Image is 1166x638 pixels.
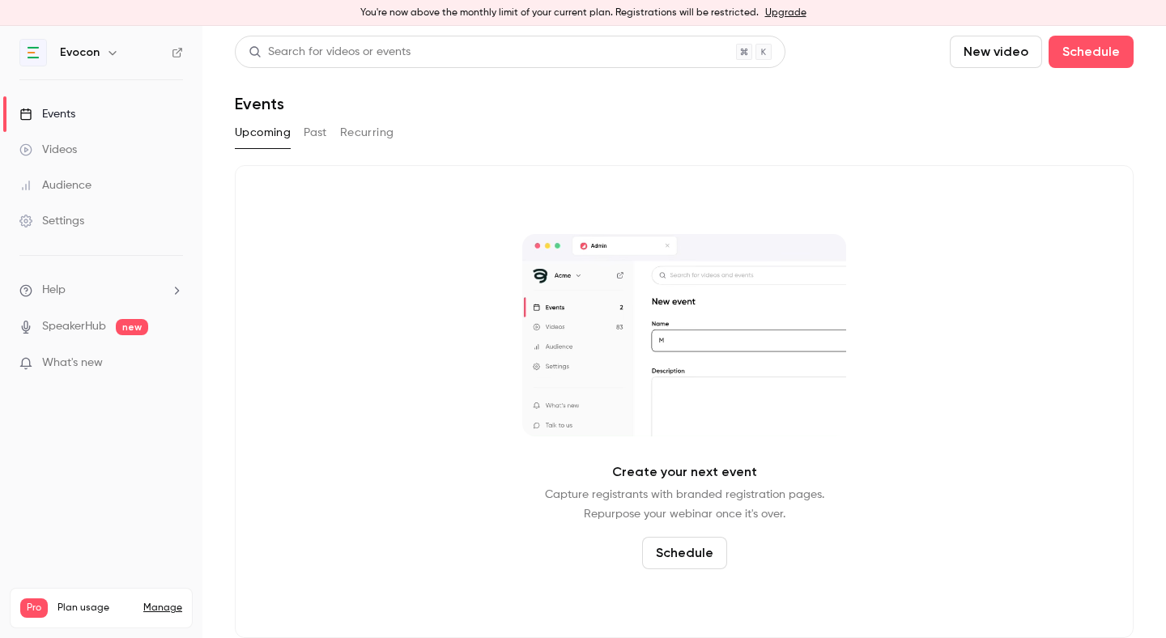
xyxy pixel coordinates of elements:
[57,602,134,615] span: Plan usage
[20,40,46,66] img: Evocon
[642,537,727,569] button: Schedule
[235,94,284,113] h1: Events
[545,485,824,524] p: Capture registrants with branded registration pages. Repurpose your webinar once it's over.
[42,355,103,372] span: What's new
[19,142,77,158] div: Videos
[42,318,106,335] a: SpeakerHub
[340,120,394,146] button: Recurring
[19,282,183,299] li: help-dropdown-opener
[143,602,182,615] a: Manage
[20,598,48,618] span: Pro
[235,120,291,146] button: Upcoming
[42,282,66,299] span: Help
[765,6,806,19] a: Upgrade
[950,36,1042,68] button: New video
[116,319,148,335] span: new
[19,177,91,194] div: Audience
[304,120,327,146] button: Past
[612,462,757,482] p: Create your next event
[249,44,411,61] div: Search for videos or events
[19,213,84,229] div: Settings
[60,45,100,61] h6: Evocon
[1049,36,1134,68] button: Schedule
[19,106,75,122] div: Events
